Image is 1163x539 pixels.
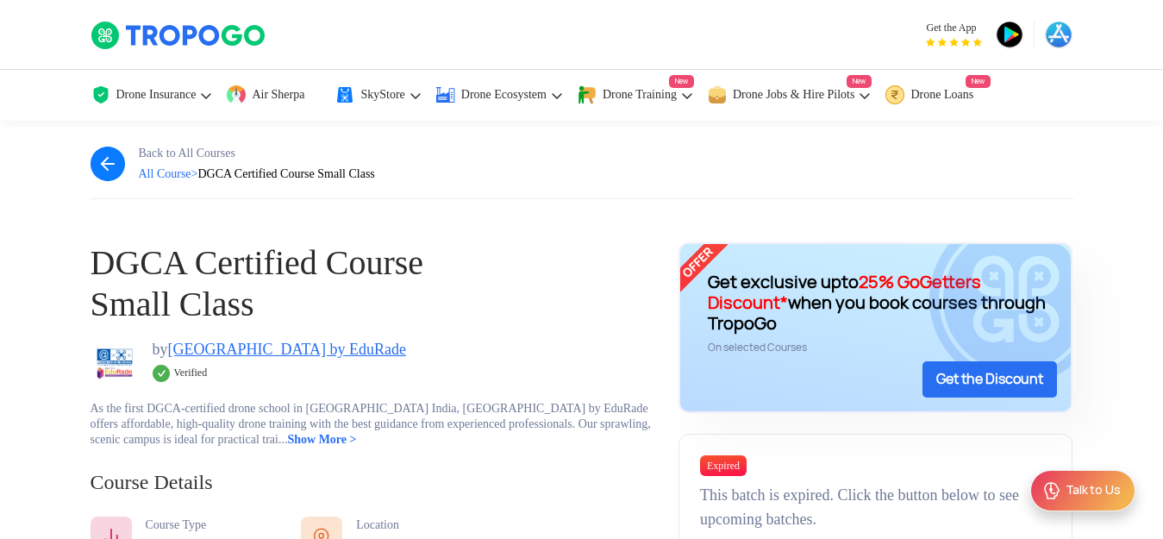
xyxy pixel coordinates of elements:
img: TropoGo Logo [91,21,267,50]
img: ic_playstore.png [996,21,1023,48]
span: Drone Training [603,88,677,102]
span: SkyStore [360,88,404,102]
a: Drone LoansNew [885,70,991,121]
a: Drone Ecosystem [435,70,564,121]
a: Drone Jobs & Hire PilotsNew [707,70,872,121]
img: WHATSAPP%20BUSINESS%20LOGO.jpg [91,339,139,387]
div: by [153,339,407,360]
div: As the first DGCA-certified drone school in [GEOGRAPHIC_DATA] India, [GEOGRAPHIC_DATA] by EduRade... [91,387,653,448]
span: Drone Insurance [116,88,197,102]
span: New [847,75,872,88]
a: Drone Insurance [91,70,214,121]
img: ic_appstore.png [1045,21,1072,48]
div: Location [356,517,410,533]
a: Air Sherpa [226,70,322,121]
div: Course Details [91,468,653,496]
div: Back to All Courses [139,147,375,160]
a: Drone TrainingNew [577,70,694,121]
img: ic_Support.svg [1041,480,1062,501]
div: Talk to Us [1066,482,1121,499]
span: Drone Jobs & Hire Pilots [733,88,855,102]
div: On selected Courses [708,341,1058,354]
span: All Course [139,167,198,180]
div: This batch is expired. Click the button below to see upcoming batches. [700,483,1052,531]
div: Get exclusive upto when you book courses through TropoGo [708,272,1058,334]
span: [GEOGRAPHIC_DATA] by EduRade [168,341,407,358]
span: New [669,75,694,88]
span: DGCA Certified Course Small Class [197,167,374,180]
div: Expired [700,455,747,476]
a: SkyStore [335,70,422,121]
img: ic_offer.png [680,244,735,299]
img: bg_card2.png [929,244,1071,385]
div: Get the Discount [922,361,1057,398]
h1: DGCA Certified Course Small Class [91,242,653,325]
span: Get the App [926,21,982,34]
span: Show More > [287,433,356,446]
span: Drone Loans [910,88,973,102]
div: Verified [153,365,407,382]
img: App Raking [926,38,982,47]
span: Drone Ecosystem [461,88,547,102]
div: Course Type [146,517,207,533]
span: Air Sherpa [252,88,304,102]
span: New [966,75,991,88]
span: > [191,167,198,180]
